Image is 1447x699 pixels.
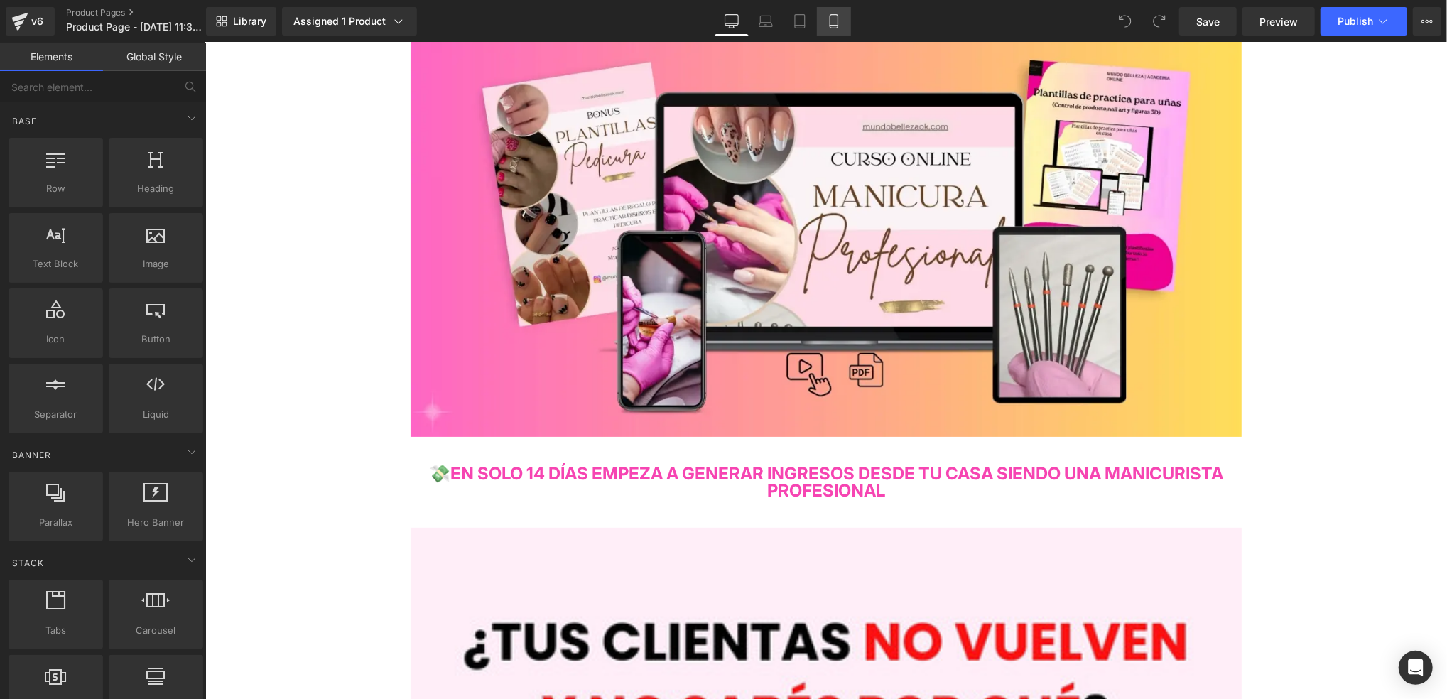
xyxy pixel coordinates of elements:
[224,421,1018,458] span: 💸EN SOLO 14 DÍAS EMPEZA A GENERAR INGRESOS DESDE TU CASA SIENDO UNA MANICURISTA PROFESIONAL
[113,181,199,196] span: Heading
[6,7,55,36] a: v6
[1259,14,1298,29] span: Preview
[11,448,53,462] span: Banner
[1413,7,1441,36] button: More
[113,515,199,530] span: Hero Banner
[13,515,99,530] span: Parallax
[13,623,99,638] span: Tabs
[783,7,817,36] a: Tablet
[1111,7,1139,36] button: Undo
[206,7,276,36] a: New Library
[1145,7,1174,36] button: Redo
[113,623,199,638] span: Carousel
[28,12,46,31] div: v6
[1242,7,1315,36] a: Preview
[11,114,38,128] span: Base
[817,7,851,36] a: Mobile
[11,556,45,570] span: Stack
[1338,16,1373,27] span: Publish
[66,7,229,18] a: Product Pages
[1321,7,1407,36] button: Publish
[103,43,206,71] a: Global Style
[113,256,199,271] span: Image
[749,7,783,36] a: Laptop
[1196,14,1220,29] span: Save
[13,407,99,422] span: Separator
[113,332,199,347] span: Button
[233,15,266,28] span: Library
[1399,651,1433,685] div: Open Intercom Messenger
[715,7,749,36] a: Desktop
[113,407,199,422] span: Liquid
[13,256,99,271] span: Text Block
[66,21,202,33] span: Product Page - [DATE] 11:38:37
[13,181,99,196] span: Row
[13,332,99,347] span: Icon
[293,14,406,28] div: Assigned 1 Product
